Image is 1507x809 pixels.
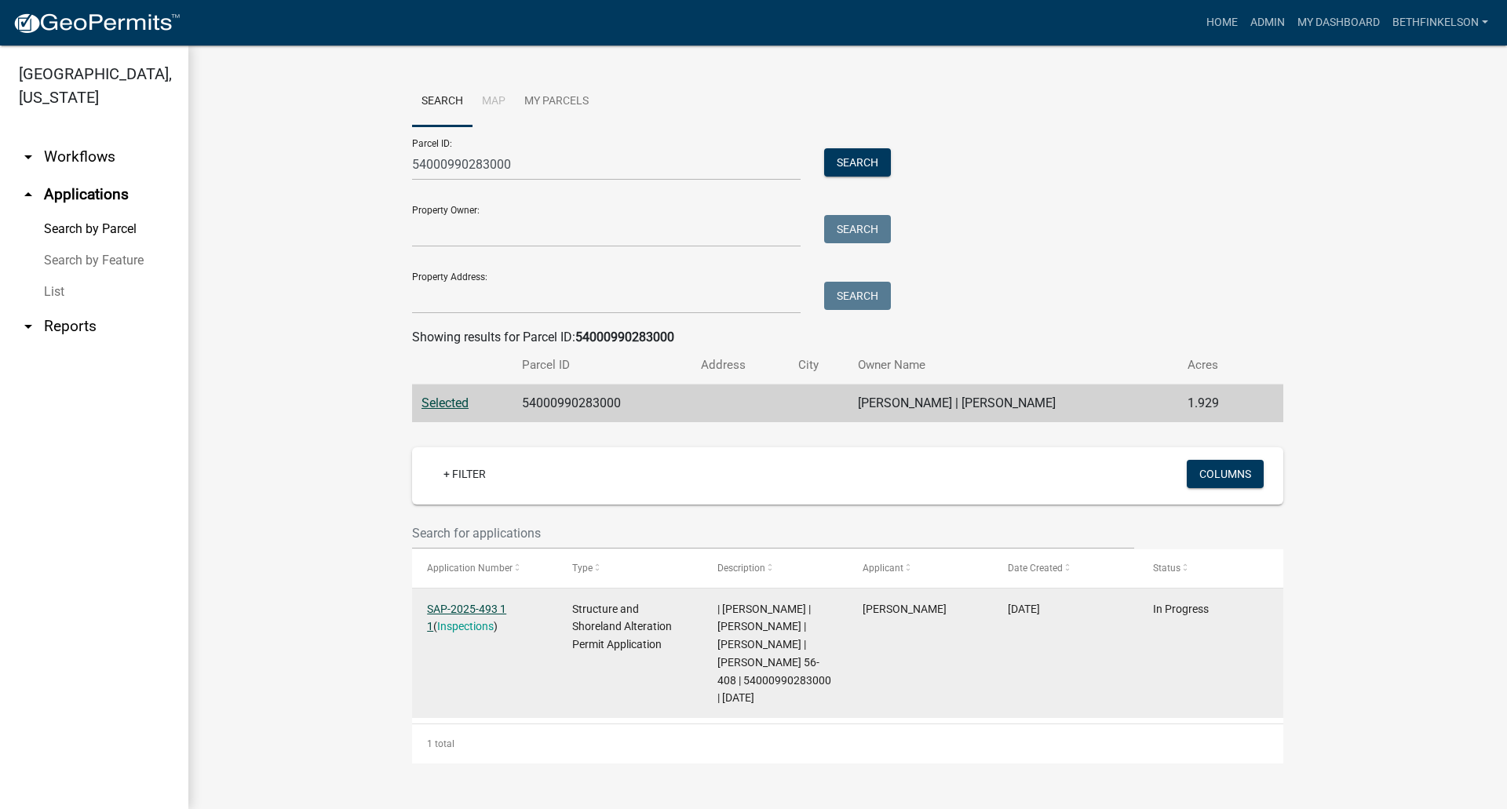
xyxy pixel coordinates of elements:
[1153,603,1209,615] span: In Progress
[824,282,891,310] button: Search
[702,549,848,587] datatable-header-cell: Description
[572,563,593,574] span: Type
[1386,8,1494,38] a: bethfinkelson
[691,347,788,384] th: Address
[1200,8,1244,38] a: Home
[863,563,903,574] span: Applicant
[993,549,1138,587] datatable-header-cell: Date Created
[1138,549,1283,587] datatable-header-cell: Status
[1153,563,1180,574] span: Status
[557,549,702,587] datatable-header-cell: Type
[412,549,557,587] datatable-header-cell: Application Number
[19,185,38,204] i: arrow_drop_up
[575,330,674,344] strong: 54000990283000
[717,603,831,705] span: | Eric Babolian | TERESA DOCKENDORF | MARVIN DOCKENDORF | Sewell 56-408 | 54000990283000 | 08/18/...
[19,317,38,336] i: arrow_drop_down
[431,460,498,488] a: + Filter
[513,384,691,423] td: 54000990283000
[572,603,672,651] span: Structure and Shoreland Alteration Permit Application
[1291,8,1386,38] a: My Dashboard
[848,384,1178,423] td: [PERSON_NAME] | [PERSON_NAME]
[1178,384,1254,423] td: 1.929
[848,549,993,587] datatable-header-cell: Applicant
[412,328,1283,347] div: Showing results for Parcel ID:
[717,563,765,574] span: Description
[437,620,494,632] a: Inspections
[848,347,1178,384] th: Owner Name
[412,77,473,127] a: Search
[421,395,469,410] a: Selected
[863,603,947,615] span: Terri Dockendorf
[412,724,1283,763] div: 1 total
[1187,460,1264,488] button: Columns
[1178,347,1254,384] th: Acres
[513,347,691,384] th: Parcel ID
[427,603,506,633] a: SAP-2025-493 1 1
[412,517,1134,549] input: Search for applications
[427,563,513,574] span: Application Number
[515,77,598,127] a: My Parcels
[1008,603,1040,615] span: 08/07/2025
[824,148,891,177] button: Search
[789,347,848,384] th: City
[1244,8,1291,38] a: Admin
[824,215,891,243] button: Search
[19,148,38,166] i: arrow_drop_down
[427,600,542,636] div: ( )
[1008,563,1063,574] span: Date Created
